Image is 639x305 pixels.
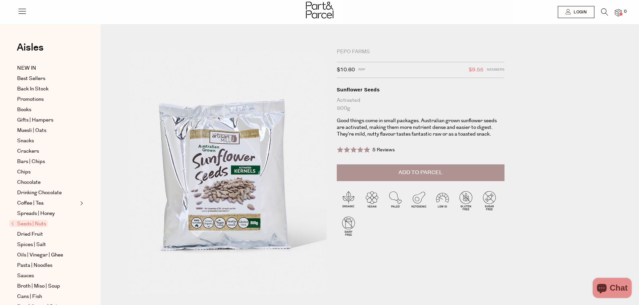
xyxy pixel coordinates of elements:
[469,66,483,74] span: $9.55
[615,9,622,16] a: 0
[337,214,360,238] img: P_P-ICONS-Live_Bec_V11_Dairy_Free.svg
[306,2,333,18] img: Part&Parcel
[17,75,45,83] span: Best Sellers
[17,230,43,238] span: Dried Fruit
[17,64,36,72] span: NEW IN
[17,137,34,145] span: Snacks
[17,189,78,197] a: Drinking Chocolate
[337,96,504,112] div: Activated 500g
[17,251,63,259] span: Oils | Vinegar | Ghee
[337,118,504,138] p: Good things come in small packages. Australian grown sunflower seeds are activated, making them m...
[407,189,431,212] img: P_P-ICONS-Live_Bec_V11_Ketogenic.svg
[17,261,78,270] a: Pasta | Noodles
[17,272,78,280] a: Sauces
[17,199,78,207] a: Coffee | Tea
[17,106,31,114] span: Books
[360,189,384,212] img: P_P-ICONS-Live_Bec_V11_Vegan.svg
[17,272,34,280] span: Sauces
[17,158,45,166] span: Bars | Chips
[372,147,395,153] span: 5 Reviews
[17,43,44,59] a: Aisles
[17,241,78,249] a: Spices | Salt
[17,64,78,72] a: NEW IN
[17,95,44,103] span: Promotions
[384,189,407,212] img: P_P-ICONS-Live_Bec_V11_Paleo.svg
[9,220,48,227] span: Seeds | Nuts
[17,293,78,301] a: Cans | Fish
[17,158,78,166] a: Bars | Chips
[558,6,594,18] a: Login
[121,51,327,294] img: Sunflower Seeds
[622,9,628,15] span: 0
[337,164,504,181] button: Add to Parcel
[572,9,587,15] span: Login
[17,95,78,103] a: Promotions
[17,282,78,290] a: Broth | Miso | Soup
[591,278,634,300] inbox-online-store-chat: Shopify online store chat
[17,116,53,124] span: Gifts | Hampers
[17,261,52,270] span: Pasta | Noodles
[17,241,46,249] span: Spices | Salt
[454,189,478,212] img: P_P-ICONS-Live_Bec_V11_Gluten_Free.svg
[337,66,355,74] span: $10.60
[17,106,78,114] a: Books
[17,178,41,186] span: Chocolate
[17,85,78,93] a: Back In Stock
[17,210,78,218] a: Spreads | Honey
[17,230,78,238] a: Dried Fruit
[17,178,78,186] a: Chocolate
[17,168,78,176] a: Chips
[431,189,454,212] img: P_P-ICONS-Live_Bec_V11_Low_Gi.svg
[337,49,504,55] div: Pepo Farms
[11,220,78,228] a: Seeds | Nuts
[17,116,78,124] a: Gifts | Hampers
[358,66,365,74] span: RRP
[17,127,46,135] span: Muesli | Oats
[17,85,49,93] span: Back In Stock
[17,40,44,55] span: Aisles
[17,210,55,218] span: Spreads | Honey
[17,137,78,145] a: Snacks
[17,168,31,176] span: Chips
[487,66,504,74] span: Members
[337,86,504,93] div: Sunflower Seeds
[17,199,44,207] span: Coffee | Tea
[17,147,39,155] span: Crackers
[17,147,78,155] a: Crackers
[17,251,78,259] a: Oils | Vinegar | Ghee
[17,189,62,197] span: Drinking Chocolate
[478,189,501,212] img: P_P-ICONS-Live_Bec_V11_Sugar_Free.svg
[17,75,78,83] a: Best Sellers
[78,199,83,207] button: Expand/Collapse Coffee | Tea
[17,282,60,290] span: Broth | Miso | Soup
[17,127,78,135] a: Muesli | Oats
[17,293,42,301] span: Cans | Fish
[337,189,360,212] img: P_P-ICONS-Live_Bec_V11_Organic.svg
[398,169,442,176] span: Add to Parcel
